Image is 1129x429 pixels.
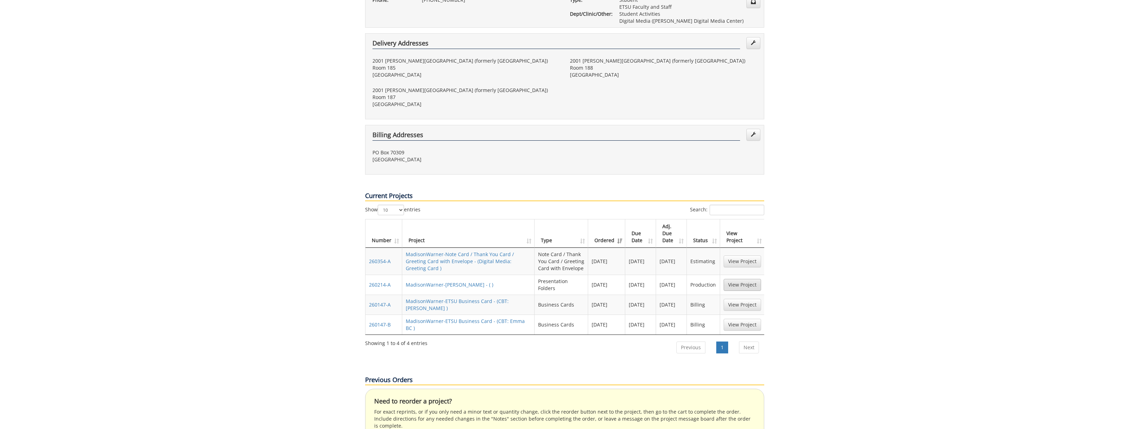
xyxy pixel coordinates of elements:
[369,301,391,308] a: 260147-A
[625,275,656,295] td: [DATE]
[535,248,588,275] td: Note Card / Thank You Card / Greeting Card with Envelope
[687,315,720,335] td: Billing
[625,295,656,315] td: [DATE]
[570,57,757,64] p: 2001 [PERSON_NAME][GEOGRAPHIC_DATA] (formerly [GEOGRAPHIC_DATA])
[369,258,391,265] a: 260354-A
[570,64,757,71] p: Room 188
[716,342,728,353] a: 1
[378,205,404,215] select: Showentries
[710,205,764,215] input: Search:
[372,101,559,108] p: [GEOGRAPHIC_DATA]
[365,191,764,201] p: Current Projects
[570,10,609,17] p: Dept/Clinic/Other:
[687,219,720,248] th: Status: activate to sort column ascending
[588,295,625,315] td: [DATE]
[687,295,720,315] td: Billing
[374,398,755,405] h4: Need to reorder a project?
[724,299,761,311] a: View Project
[625,248,656,275] td: [DATE]
[365,375,764,385] p: Previous Orders
[724,319,761,331] a: View Project
[365,205,420,215] label: Show entries
[739,342,759,353] a: Next
[570,71,757,78] p: [GEOGRAPHIC_DATA]
[676,342,705,353] a: Previous
[619,10,757,17] p: Student Activities
[625,315,656,335] td: [DATE]
[535,219,588,248] th: Type: activate to sort column ascending
[625,219,656,248] th: Due Date: activate to sort column ascending
[656,275,687,295] td: [DATE]
[535,295,588,315] td: Business Cards
[535,315,588,335] td: Business Cards
[724,255,761,267] a: View Project
[588,219,625,248] th: Ordered: activate to sort column ascending
[588,248,625,275] td: [DATE]
[402,219,535,248] th: Project: activate to sort column ascending
[687,275,720,295] td: Production
[535,275,588,295] td: Presentation Folders
[588,315,625,335] td: [DATE]
[406,281,493,288] a: MadisonWarner-[PERSON_NAME] - ( )
[724,279,761,291] a: View Project
[369,281,391,288] a: 260214-A
[365,337,427,347] div: Showing 1 to 4 of 4 entries
[656,219,687,248] th: Adj. Due Date: activate to sort column ascending
[746,129,760,141] a: Edit Addresses
[372,64,559,71] p: Room 185
[656,295,687,315] td: [DATE]
[372,149,559,156] p: PO Box 70309
[690,205,764,215] label: Search:
[656,315,687,335] td: [DATE]
[372,57,559,64] p: 2001 [PERSON_NAME][GEOGRAPHIC_DATA] (formerly [GEOGRAPHIC_DATA])
[619,17,757,24] p: Digital Media ([PERSON_NAME] Digital Media Center)
[372,132,740,141] h4: Billing Addresses
[619,3,757,10] p: ETSU Faculty and Staff
[372,87,559,94] p: 2001 [PERSON_NAME][GEOGRAPHIC_DATA] (formerly [GEOGRAPHIC_DATA])
[406,251,514,272] a: MadisonWarner-Note Card / Thank You Card / Greeting Card with Envelope - (Digital Media: Greeting...
[372,71,559,78] p: [GEOGRAPHIC_DATA]
[656,248,687,275] td: [DATE]
[372,94,559,101] p: Room 187
[365,219,402,248] th: Number: activate to sort column ascending
[687,248,720,275] td: Estimating
[406,298,509,311] a: MadisonWarner-ETSU Business Card - (CBT: [PERSON_NAME] )
[372,156,559,163] p: [GEOGRAPHIC_DATA]
[369,321,391,328] a: 260147-B
[588,275,625,295] td: [DATE]
[372,40,740,49] h4: Delivery Addresses
[406,318,525,331] a: MadisonWarner-ETSU Business Card - (CBT: Emma BC )
[720,219,765,248] th: View Project: activate to sort column ascending
[746,37,760,49] a: Edit Addresses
